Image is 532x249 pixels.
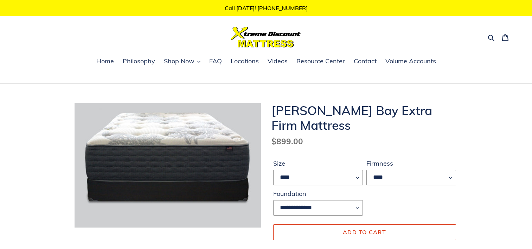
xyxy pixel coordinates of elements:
button: Add to cart [273,224,456,240]
span: Add to cart [343,229,386,236]
span: $899.00 [271,136,303,146]
a: Volume Accounts [382,56,440,67]
span: Volume Accounts [385,57,436,65]
img: Xtreme Discount Mattress [231,27,301,47]
a: Resource Center [293,56,348,67]
label: Firmness [366,159,456,168]
label: Foundation [273,189,363,198]
span: Resource Center [296,57,345,65]
span: Contact [354,57,377,65]
a: Home [93,56,117,67]
a: Locations [227,56,262,67]
a: FAQ [206,56,225,67]
label: Size [273,159,363,168]
a: Videos [264,56,291,67]
a: Philosophy [119,56,159,67]
span: Videos [268,57,288,65]
span: Philosophy [123,57,155,65]
span: Home [96,57,114,65]
span: FAQ [209,57,222,65]
h1: [PERSON_NAME] Bay Extra Firm Mattress [271,103,458,133]
span: Locations [231,57,259,65]
a: Contact [350,56,380,67]
button: Shop Now [160,56,204,67]
span: Shop Now [164,57,194,65]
